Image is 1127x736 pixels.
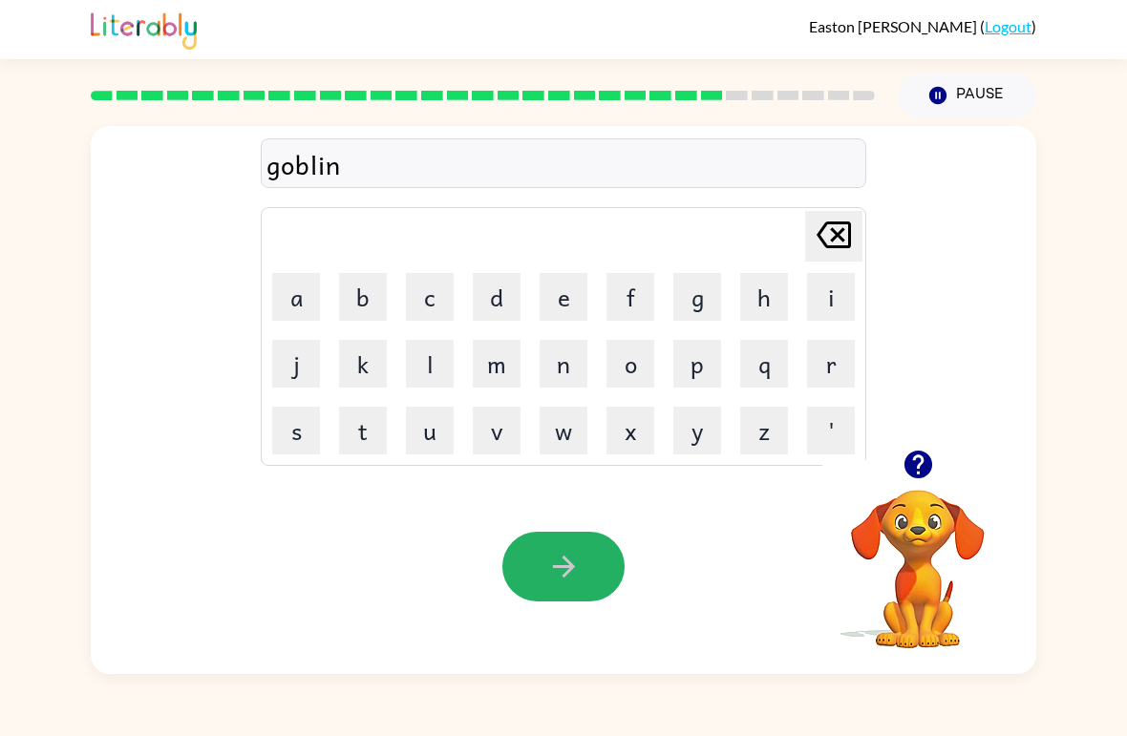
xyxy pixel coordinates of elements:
button: y [673,407,721,454]
div: goblin [266,144,861,184]
button: c [406,273,454,321]
div: ( ) [809,17,1036,35]
button: h [740,273,788,321]
button: i [807,273,855,321]
button: w [540,407,587,454]
button: a [272,273,320,321]
button: z [740,407,788,454]
button: r [807,340,855,388]
button: d [473,273,521,321]
button: u [406,407,454,454]
button: s [272,407,320,454]
button: b [339,273,387,321]
button: g [673,273,721,321]
button: l [406,340,454,388]
span: Easton [PERSON_NAME] [809,17,980,35]
button: o [606,340,654,388]
button: k [339,340,387,388]
img: Literably [91,8,197,50]
button: t [339,407,387,454]
button: j [272,340,320,388]
button: f [606,273,654,321]
button: ' [807,407,855,454]
button: x [606,407,654,454]
button: e [540,273,587,321]
button: v [473,407,521,454]
button: m [473,340,521,388]
button: n [540,340,587,388]
button: Pause [898,74,1036,117]
a: Logout [985,17,1031,35]
video: Your browser must support playing .mp4 files to use Literably. Please try using another browser. [822,460,1013,651]
button: q [740,340,788,388]
button: p [673,340,721,388]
